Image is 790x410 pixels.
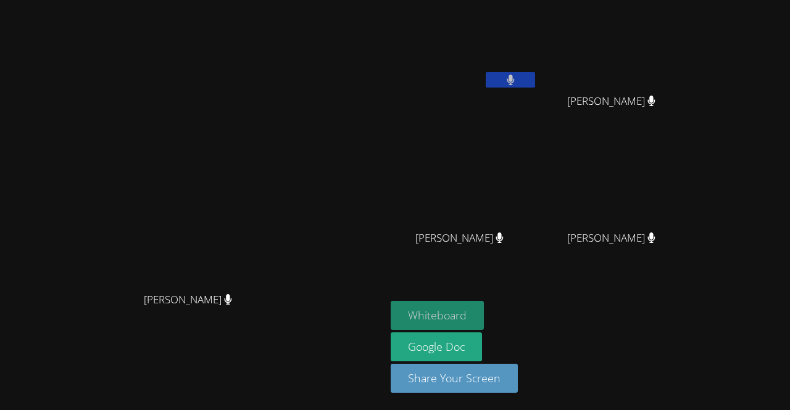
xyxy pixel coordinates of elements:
[415,229,504,247] span: [PERSON_NAME]
[144,291,232,309] span: [PERSON_NAME]
[391,364,518,393] button: Share Your Screen
[567,229,655,247] span: [PERSON_NAME]
[391,301,484,330] button: Whiteboard
[567,92,655,110] span: [PERSON_NAME]
[391,332,482,361] a: Google Doc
